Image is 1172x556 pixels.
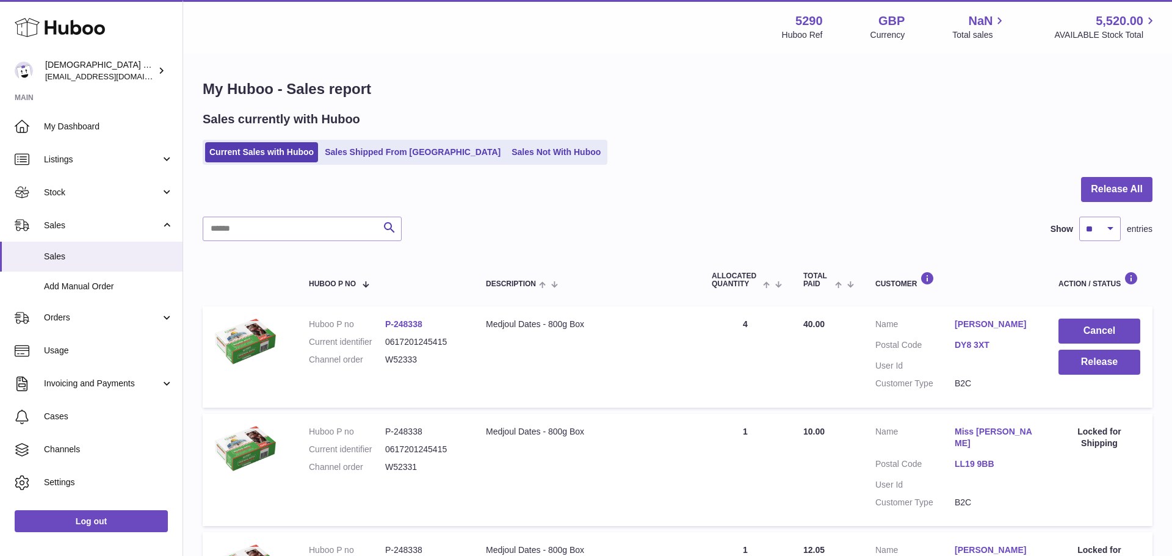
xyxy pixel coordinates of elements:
div: Huboo Ref [782,29,823,41]
dt: Customer Type [875,497,955,508]
dt: Name [875,319,955,333]
span: 12.05 [803,545,825,555]
span: NaN [968,13,993,29]
span: 40.00 [803,319,825,329]
span: Total paid [803,272,832,288]
span: Invoicing and Payments [44,378,161,389]
span: 10.00 [803,427,825,436]
a: P-248338 [385,319,422,329]
span: Stock [44,187,161,198]
div: [DEMOGRAPHIC_DATA] Charity [45,59,155,82]
a: Sales Shipped From [GEOGRAPHIC_DATA] [320,142,505,162]
a: Miss [PERSON_NAME] [955,426,1034,449]
img: 52901644521444.png [215,426,276,471]
div: Customer [875,272,1034,288]
dd: P-248338 [385,544,461,556]
dd: B2C [955,497,1034,508]
span: Channels [44,444,173,455]
dt: Channel order [309,354,385,366]
dt: Name [875,426,955,452]
dt: Huboo P no [309,426,385,438]
strong: 5290 [795,13,823,29]
span: Usage [44,345,173,356]
button: Release [1058,350,1140,375]
dd: 0617201245415 [385,336,461,348]
dd: W52331 [385,461,461,473]
dd: 0617201245415 [385,444,461,455]
img: info@muslimcharity.org.uk [15,62,33,80]
span: 5,520.00 [1096,13,1143,29]
div: Action / Status [1058,272,1140,288]
dt: Postal Code [875,458,955,473]
dt: Channel order [309,461,385,473]
dt: User Id [875,479,955,491]
a: NaN Total sales [952,13,1007,41]
div: Medjoul Dates - 800g Box [486,319,687,330]
dt: Huboo P no [309,544,385,556]
dt: Current identifier [309,444,385,455]
div: Currency [870,29,905,41]
button: Cancel [1058,319,1140,344]
div: Medjoul Dates - 800g Box [486,426,687,438]
a: Current Sales with Huboo [205,142,318,162]
a: Sales Not With Huboo [507,142,605,162]
a: LL19 9BB [955,458,1034,470]
dt: Customer Type [875,378,955,389]
dt: Postal Code [875,339,955,354]
dd: B2C [955,378,1034,389]
span: AVAILABLE Stock Total [1054,29,1157,41]
div: Medjoul Dates - 800g Box [486,544,687,556]
dt: Current identifier [309,336,385,348]
h2: Sales currently with Huboo [203,111,360,128]
span: My Dashboard [44,121,173,132]
a: 5,520.00 AVAILABLE Stock Total [1054,13,1157,41]
a: [PERSON_NAME] [955,319,1034,330]
img: 52901644521444.png [215,319,276,364]
span: Sales [44,251,173,262]
a: Log out [15,510,168,532]
span: Total sales [952,29,1007,41]
td: 4 [700,306,791,408]
span: Description [486,280,536,288]
span: [EMAIL_ADDRESS][DOMAIN_NAME] [45,71,179,81]
dt: Huboo P no [309,319,385,330]
span: Listings [44,154,161,165]
a: [PERSON_NAME] [955,544,1034,556]
span: Settings [44,477,173,488]
button: Release All [1081,177,1152,202]
span: Orders [44,312,161,323]
dd: P-248338 [385,426,461,438]
span: entries [1127,223,1152,235]
span: Sales [44,220,161,231]
label: Show [1051,223,1073,235]
dd: W52333 [385,354,461,366]
td: 1 [700,414,791,526]
span: ALLOCATED Quantity [712,272,760,288]
span: Add Manual Order [44,281,173,292]
div: Locked for Shipping [1058,426,1140,449]
a: DY8 3XT [955,339,1034,351]
dt: User Id [875,360,955,372]
span: Cases [44,411,173,422]
h1: My Huboo - Sales report [203,79,1152,99]
strong: GBP [878,13,905,29]
span: Huboo P no [309,280,356,288]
